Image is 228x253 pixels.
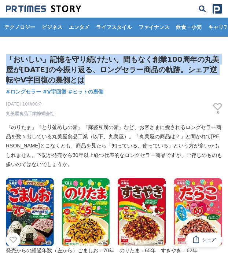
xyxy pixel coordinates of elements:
[6,110,54,117] a: 丸美屋食品工業株式会社
[93,24,135,30] span: ライフスタイル
[66,18,92,37] a: エンタメ
[68,88,103,95] span: #ヒットの裏側
[136,24,172,30] span: ファイナンス
[136,18,172,37] a: ファイナンス
[173,18,205,37] a: 飲食・小売
[1,18,38,37] a: テクノロジー
[6,101,54,107] span: [DATE] 10時00分
[39,18,65,37] a: ビジネス
[213,111,222,115] p: 8
[6,54,222,85] h1: 「おいしい」記憶を守り続けたい。間もなく創業100周年の丸美屋が[DATE]の今振り返る、ロングセラー商品の軌跡。シェア逆転やV字回復の裏側とは
[185,232,222,247] button: シェア
[43,88,67,96] a: #V字回復
[93,18,135,37] a: ライフスタイル
[68,88,103,96] a: #ヒットの裏側
[39,24,65,30] span: ビジネス
[1,24,38,30] span: テクノロジー
[6,88,41,96] a: #ロングセラー
[202,236,216,243] span: シェア
[43,88,67,95] span: #V字回復
[6,5,81,13] img: 成果の裏側にあるストーリーをメディアに届ける
[6,178,222,246] img: thumbnail_d8eb8900-2b11-11f0-969a-53c584cad45e.jpg
[6,88,41,95] span: #ロングセラー
[66,24,92,30] span: エンタメ
[6,5,81,13] a: 成果の裏側にあるストーリーをメディアに届ける 成果の裏側にあるストーリーをメディアに届ける
[213,4,222,14] img: prtimes
[6,123,222,169] p: 『のりたま』『とり釜めしの素』『麻婆豆腐の素』など、お客さまに愛されるロングセラー商品を数々出している丸美屋食品工業（以下、丸美屋）。「丸美屋の商品は？」と聞かれて[PERSON_NAME]とこ...
[173,24,205,30] span: 飲食・小売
